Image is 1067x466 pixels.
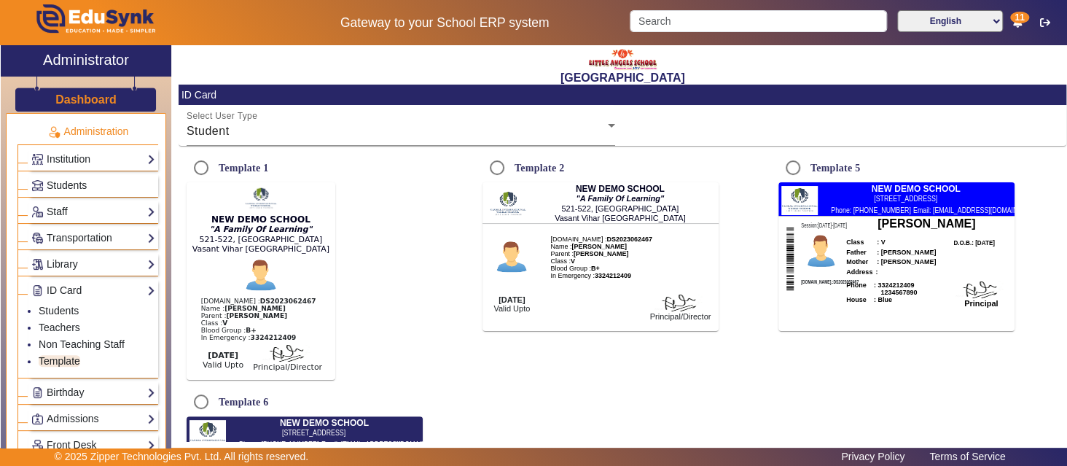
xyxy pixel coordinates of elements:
b: DS2023062467 [260,298,316,305]
div: "A Family Of Learning" [192,225,329,234]
h2: [GEOGRAPHIC_DATA] [179,71,1066,85]
img: 1f5807aa-4a8a-49a0-90a1-651a888537f0 [189,420,226,449]
span: Parent : [550,250,628,257]
div: [STREET_ADDRESS] [233,428,395,438]
span: Students [47,179,87,191]
img: Student Profile [239,254,283,298]
span: Session:[DATE]-[DATE] [801,221,847,231]
a: Privacy Policy [834,447,912,466]
b: [DATE] [499,295,525,304]
p: Administration [17,124,158,139]
span: 11 [1010,12,1028,23]
h5: Gateway to your School ERP system [275,15,614,31]
b: : [875,268,878,276]
img: Students.png [32,180,43,191]
b: V [571,257,575,265]
div: [DOMAIN_NAME] : Name : In Emergency : [549,236,711,279]
span: Blood Group : [201,327,257,334]
b: [PERSON_NAME] [571,243,627,250]
label: Template 5 [808,162,860,174]
b: : [PERSON_NAME] [877,249,936,256]
a: Template [39,355,80,367]
span: : 3324212409 [874,281,915,289]
span: Parent : [201,312,287,319]
img: Student Profile [490,236,533,279]
b: Principal [964,299,998,308]
b: V [222,319,227,327]
mat-label: Select User Type [187,112,257,121]
span: Phone [846,281,867,289]
span: NEW DEMO SCHOOL [576,184,665,194]
img: Student Profile [801,230,841,274]
span: NEW DEMO SCHOOL [872,184,961,194]
b: DS2023062467 [606,236,652,243]
img: Administration.png [47,125,60,139]
a: Students [39,305,79,317]
b: B+ [591,265,600,272]
h6: [PERSON_NAME] [846,217,1007,230]
b: : [DATE] [972,239,995,246]
b: Class [846,238,864,246]
label: Template 2 [512,162,564,174]
span: Class : [201,319,228,327]
span: House [846,296,867,303]
div: 521-522, [GEOGRAPHIC_DATA] Vasant Vihar [GEOGRAPHIC_DATA] [192,235,329,254]
span: Email: [EMAIL_ADDRESS][DOMAIN_NAME] [913,206,1041,214]
span: Class : [550,257,575,265]
div: Principal/Director [253,362,322,372]
div: Valid Upto [490,304,533,313]
a: Teachers [39,322,80,333]
b: 3324212409 [595,272,631,279]
span: Blood Group : [550,265,599,272]
img: 1f5807aa-4a8a-49a0-90a1-651a888537f0 [781,186,818,215]
div: [STREET_ADDRESS] [825,194,987,203]
b: Father [846,249,867,256]
b: [DATE] [208,351,238,360]
img: fRHO+6Ur8P3jsSxSQxquKAAAAAElFTkSuQmCC [586,49,659,71]
img: 1f5807aa-4a8a-49a0-90a1-651a888537f0 [490,190,526,219]
b: Mother [846,258,868,265]
label: Template 6 [216,396,268,408]
div: "A Family Of Learning" [529,194,711,203]
span: 1234567890 [880,289,917,296]
span: Email: [EMAIL_ADDRESS][DOMAIN_NAME] [321,440,450,448]
h3: Dashboard [55,93,117,106]
div: Principal/Director [650,312,711,321]
a: Dashboard [55,92,117,107]
b: : V [877,238,886,246]
input: Search [630,10,886,32]
p: © 2025 Zipper Technologies Pvt. Ltd. All rights reserved. [55,449,309,465]
b: [PERSON_NAME] [226,312,287,319]
a: Non Teaching Staff [39,338,125,350]
div: Valid Upto [193,360,254,370]
a: Terms of Service [922,447,1012,466]
b: : [PERSON_NAME] [877,258,936,265]
b: 3324212409 [251,334,297,341]
span: NEW DEMO SCHOOL [280,418,369,428]
a: Administrator [1,45,171,77]
label: Template 1 [216,162,268,174]
img: 1f5807aa-4a8a-49a0-90a1-651a888537f0 [245,182,277,215]
div: [DOMAIN_NAME] : Name : In Emergency : [200,298,329,341]
b: [PERSON_NAME] [224,305,286,312]
mat-card-header: ID Card [179,85,1066,105]
span: Phone: [PHONE_NUMBER] [240,440,320,448]
span: Phone: [PHONE_NUMBER] [831,206,911,214]
a: Students [31,177,155,194]
b: [PERSON_NAME] [574,250,629,257]
img: Signatory [955,281,1007,299]
b: D.O.B. [953,239,972,246]
b: Address [846,268,872,276]
span: : Blue [874,296,892,303]
span: NEW DEMO SCHOOL [211,214,310,225]
h2: Administrator [43,51,129,69]
span: Student [187,125,230,137]
div: 521-522, [GEOGRAPHIC_DATA] Vasant Vihar [GEOGRAPHIC_DATA] [529,204,711,223]
span: [DOMAIN_NAME].:DS2023062467 [801,278,859,286]
b: B+ [246,327,256,334]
